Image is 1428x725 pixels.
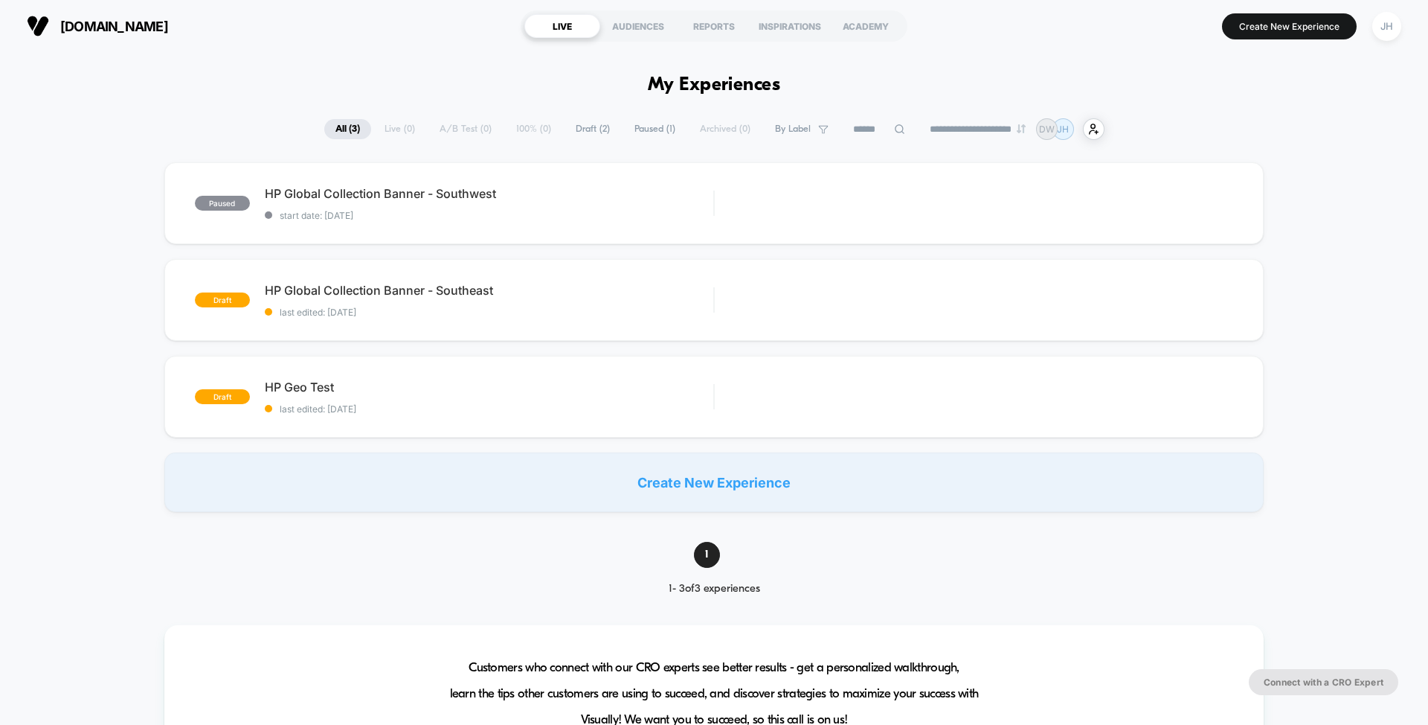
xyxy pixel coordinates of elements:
span: paused [195,196,250,211]
span: HP Global Collection Banner - Southwest [265,186,713,201]
div: LIVE [524,14,600,38]
span: draft [195,293,250,307]
div: INSPIRATIONS [752,14,828,38]
div: REPORTS [676,14,752,38]
div: ACADEMY [828,14,904,38]
button: Create New Experience [1222,13,1357,39]
img: end [1017,124,1026,133]
span: draft [195,389,250,404]
span: 1 [694,542,720,568]
span: HP Global Collection Banner - Southeast [265,283,713,298]
span: last edited: [DATE] [265,403,713,415]
p: JH [1057,124,1069,135]
span: Draft ( 2 ) [565,119,621,139]
button: JH [1368,11,1406,42]
button: Connect with a CRO Expert [1249,669,1398,695]
div: JH [1372,12,1401,41]
span: Paused ( 1 ) [623,119,686,139]
span: By Label [775,124,811,135]
h1: My Experiences [648,74,781,96]
div: Create New Experience [164,453,1264,512]
span: last edited: [DATE] [265,307,713,318]
p: DW [1039,124,1055,135]
img: Visually logo [27,15,49,37]
div: 1 - 3 of 3 experiences [643,583,786,595]
span: All ( 3 ) [324,119,371,139]
button: [DOMAIN_NAME] [22,14,173,38]
span: start date: [DATE] [265,210,713,221]
span: [DOMAIN_NAME] [60,19,168,34]
span: HP Geo Test [265,380,713,395]
div: AUDIENCES [600,14,676,38]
